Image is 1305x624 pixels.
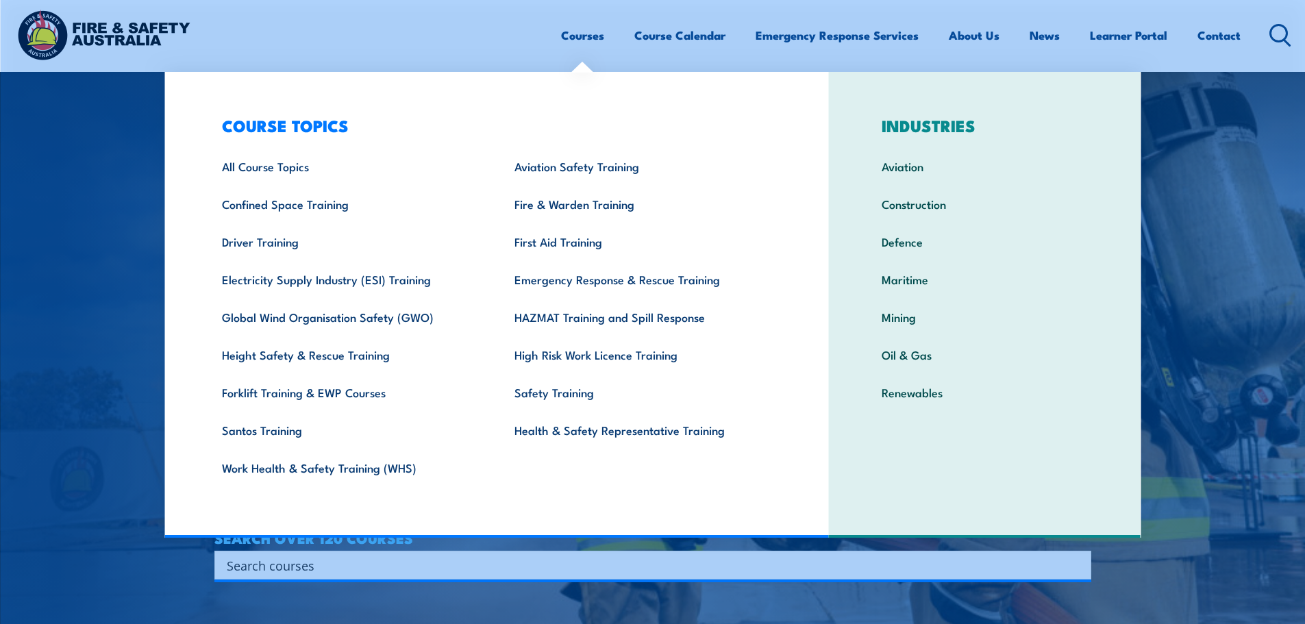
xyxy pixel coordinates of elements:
[493,373,786,411] a: Safety Training
[493,298,786,336] a: HAZMAT Training and Spill Response
[214,530,1091,545] h4: SEARCH OVER 120 COURSES
[860,223,1109,260] a: Defence
[493,411,786,449] a: Health & Safety Representative Training
[860,116,1109,135] h3: INDUSTRIES
[201,298,493,336] a: Global Wind Organisation Safety (GWO)
[1067,556,1086,575] button: Search magnifier button
[493,260,786,298] a: Emergency Response & Rescue Training
[493,147,786,185] a: Aviation Safety Training
[201,185,493,223] a: Confined Space Training
[1197,17,1241,53] a: Contact
[860,185,1109,223] a: Construction
[201,449,493,486] a: Work Health & Safety Training (WHS)
[634,17,725,53] a: Course Calendar
[227,555,1061,575] input: Search input
[949,17,999,53] a: About Us
[493,223,786,260] a: First Aid Training
[201,260,493,298] a: Electricity Supply Industry (ESI) Training
[201,223,493,260] a: Driver Training
[756,17,919,53] a: Emergency Response Services
[561,17,604,53] a: Courses
[201,411,493,449] a: Santos Training
[201,116,786,135] h3: COURSE TOPICS
[493,185,786,223] a: Fire & Warden Training
[229,556,1064,575] form: Search form
[201,373,493,411] a: Forklift Training & EWP Courses
[493,336,786,373] a: High Risk Work Licence Training
[201,336,493,373] a: Height Safety & Rescue Training
[1030,17,1060,53] a: News
[860,336,1109,373] a: Oil & Gas
[860,260,1109,298] a: Maritime
[1090,17,1167,53] a: Learner Portal
[860,373,1109,411] a: Renewables
[201,147,493,185] a: All Course Topics
[860,147,1109,185] a: Aviation
[860,298,1109,336] a: Mining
